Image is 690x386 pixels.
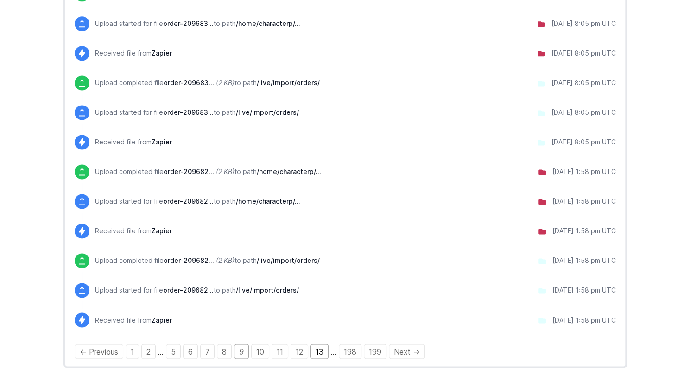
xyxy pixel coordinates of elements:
i: (2 KB) [216,168,234,175]
em: Page 9 [234,344,249,359]
span: /home/characterp/public_html/wp-content/uploads/wpallexport/exports/sent/ [236,197,300,205]
a: Page 12 [291,344,308,359]
p: Received file from [95,137,172,147]
p: Upload started for file to path [95,197,300,206]
div: [DATE] 8:05 pm UTC [551,108,616,117]
span: order-209683-2025-09-05-20.04.45.xml.sent [163,19,214,27]
p: Received file from [95,49,172,58]
div: [DATE] 8:05 pm UTC [551,78,616,87]
i: (2 KB) [216,79,234,87]
p: Received file from [95,315,172,324]
a: Page 10 [251,344,269,359]
a: Page 198 [339,344,361,359]
a: Page 6 [183,344,198,359]
div: [DATE] 1:58 pm UTC [552,197,616,206]
span: order-209682-2025-09-05-13.58.08.xml.sent [163,197,214,205]
span: Zapier [152,316,172,324]
span: order-209682-2025-09-05-13.58.08.xml [164,256,214,264]
div: [DATE] 8:05 pm UTC [551,137,616,147]
a: Page 13 [310,344,329,359]
div: [DATE] 8:05 pm UTC [551,49,616,58]
a: Previous page [75,344,123,359]
a: Page 8 [217,344,232,359]
span: Zapier [152,227,172,235]
p: Upload started for file to path [95,19,300,28]
div: [DATE] 1:58 pm UTC [552,167,616,176]
p: Received file from [95,226,172,236]
span: /live/import/orders/ [257,79,320,87]
span: … [331,347,336,356]
span: Zapier [152,138,172,146]
a: Page 7 [200,344,215,359]
a: Page 2 [141,344,156,359]
span: /live/import/orders/ [236,286,299,294]
a: Page 5 [166,344,181,359]
div: Pagination [75,346,616,357]
span: /home/characterp/public_html/wp-content/uploads/wpallexport/exports/sent/ [257,168,321,175]
p: Upload completed file to path [95,78,320,87]
span: /home/characterp/public_html/wp-content/uploads/wpallexport/exports/sent/ [236,19,300,27]
a: Next page [389,344,425,359]
div: [DATE] 1:58 pm UTC [552,256,616,265]
p: Upload started for file to path [95,108,299,117]
span: order-209682-2025-09-05-13.58.08.xml.sent [164,168,214,175]
div: [DATE] 1:58 pm UTC [552,286,616,295]
span: /live/import/orders/ [236,108,299,116]
i: (2 KB) [216,256,234,264]
div: [DATE] 1:58 pm UTC [552,315,616,324]
p: Upload started for file to path [95,286,299,295]
p: Upload completed file to path [95,167,321,176]
a: Page 11 [272,344,288,359]
p: Upload completed file to path [95,256,320,265]
span: … [158,347,164,356]
span: order-209683-2025-09-05-20.04.45.xml [164,79,214,87]
a: Page 1 [126,344,139,359]
div: [DATE] 1:58 pm UTC [552,226,616,236]
span: order-209683-2025-09-05-20.04.45.xml [163,108,214,116]
span: /live/import/orders/ [257,256,320,264]
div: [DATE] 8:05 pm UTC [551,19,616,28]
span: order-209682-2025-09-05-13.58.08.xml [163,286,214,294]
a: Page 199 [364,344,386,359]
span: Zapier [152,49,172,57]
